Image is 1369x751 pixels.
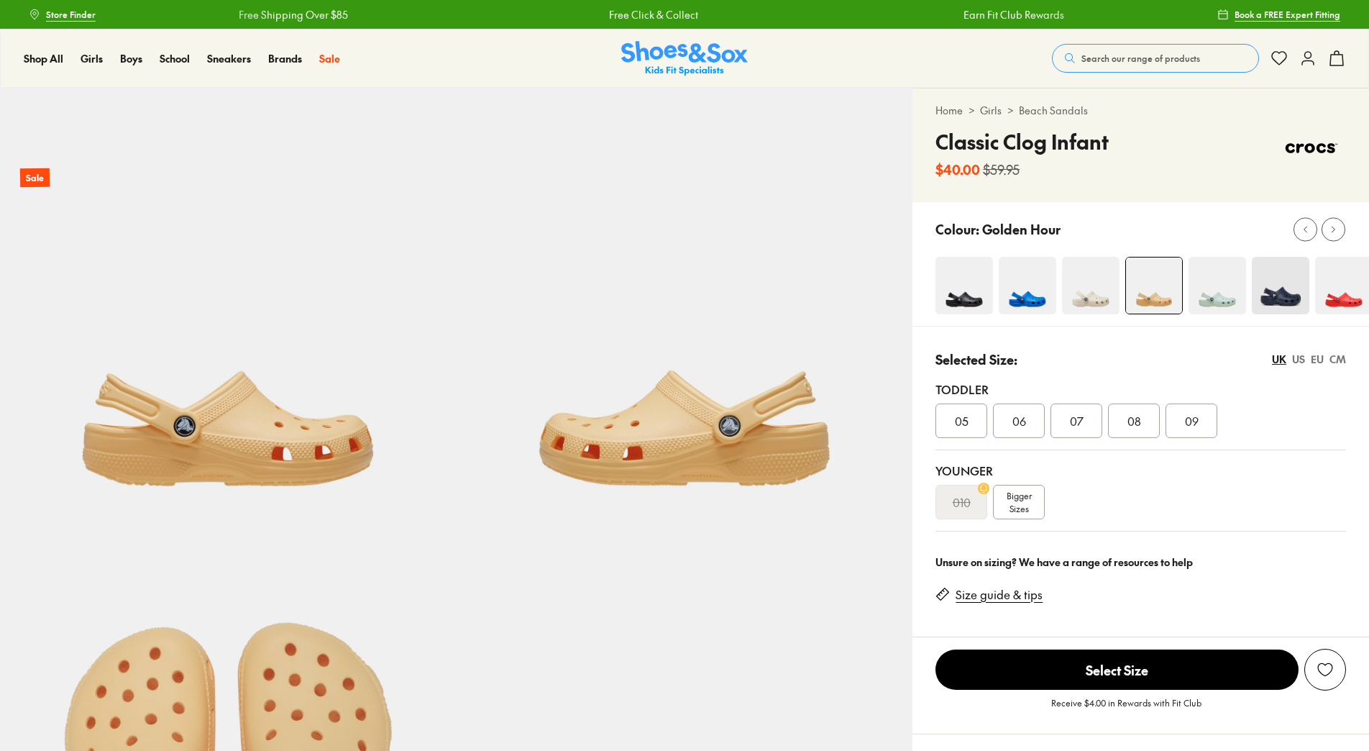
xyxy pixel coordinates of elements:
span: Boys [120,51,142,65]
a: Shoes & Sox [621,41,748,76]
img: SNS_Logo_Responsive.svg [621,41,748,76]
a: Store Finder [29,1,96,27]
img: 4-553249_1 [1189,257,1246,314]
img: 4-502770_1 [1062,257,1120,314]
span: Brands [268,51,302,65]
div: Younger [935,462,1346,479]
s: 010 [953,493,971,511]
div: > > [935,103,1346,118]
span: Bigger Sizes [1007,489,1032,515]
a: Earn Fit Club Rewards [955,7,1056,22]
span: Book a FREE Expert Fitting [1235,8,1340,21]
button: Select Size [935,649,1299,691]
span: School [160,51,190,65]
div: EU [1311,352,1324,367]
a: Size guide & tips [956,587,1043,603]
a: Home [935,103,963,118]
a: Shop All [24,51,63,66]
img: 5-538765_1 [457,88,913,545]
span: 06 [1012,412,1026,429]
button: Add to Wishlist [1304,649,1346,691]
img: Vendor logo [1277,127,1346,170]
s: $59.95 [983,160,1020,179]
span: 08 [1127,412,1141,429]
div: Unsure on sizing? We have a range of resources to help [935,555,1346,570]
a: Sale [319,51,340,66]
a: Boys [120,51,142,66]
a: Brands [268,51,302,66]
div: CM [1329,352,1346,367]
span: Search our range of products [1081,52,1200,65]
button: Search our range of products [1052,44,1259,73]
span: Sale [319,51,340,65]
a: Girls [81,51,103,66]
p: Selected Size: [935,350,1017,369]
img: 4-548428_1 [999,257,1056,314]
span: 07 [1070,412,1084,429]
img: 4-538764_1 [1126,258,1182,314]
p: Colour: [935,219,979,239]
span: 05 [955,412,969,429]
img: 4-367733_1 [1252,257,1309,314]
span: 09 [1185,412,1199,429]
span: Store Finder [46,8,96,21]
a: Free Click & Collect [600,7,690,22]
a: Beach Sandals [1019,103,1088,118]
div: Toddler [935,381,1346,398]
span: Shop All [24,51,63,65]
span: Sneakers [207,51,251,65]
a: Sneakers [207,51,251,66]
b: $40.00 [935,160,980,179]
a: Girls [980,103,1002,118]
a: School [160,51,190,66]
h4: Classic Clog Infant [935,127,1109,157]
p: Sale [20,168,50,188]
a: Free Shipping Over $85 [230,7,339,22]
p: Receive $4.00 in Rewards with Fit Club [1051,696,1201,722]
a: Book a FREE Expert Fitting [1217,1,1340,27]
p: Golden Hour [982,219,1061,239]
div: US [1292,352,1305,367]
span: Girls [81,51,103,65]
img: 4-493664_1 [935,257,993,314]
div: UK [1272,352,1286,367]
